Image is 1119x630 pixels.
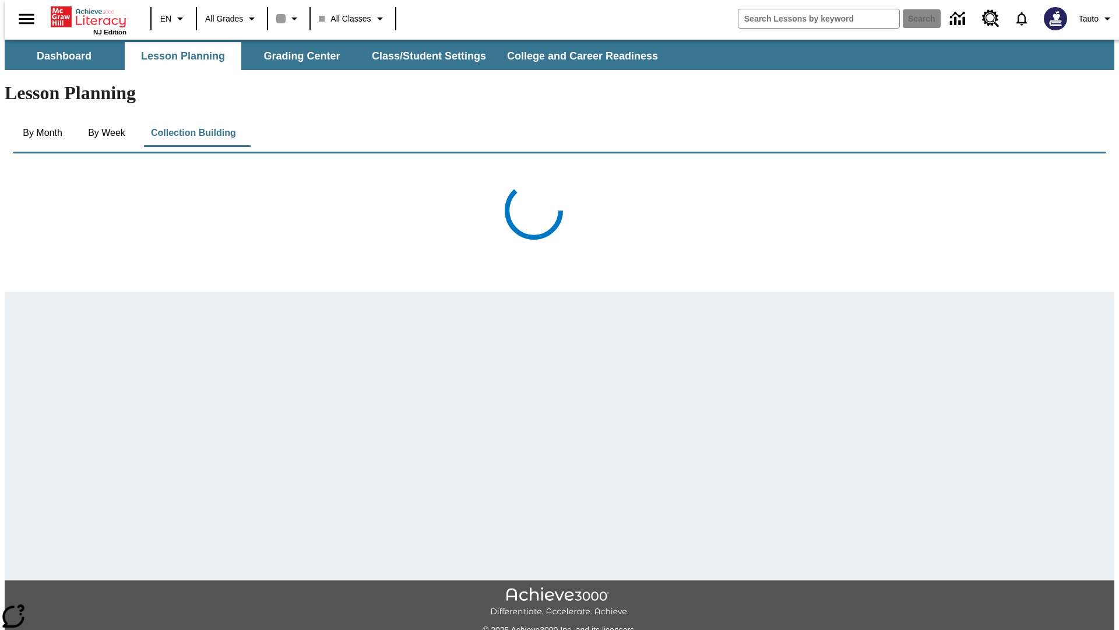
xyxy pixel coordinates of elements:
[9,2,44,36] button: Open side menu
[363,42,495,70] button: Class/Student Settings
[142,119,245,147] button: Collection Building
[93,29,126,36] span: NJ Edition
[155,8,192,29] button: Language: EN, Select a language
[738,9,899,28] input: search field
[125,42,241,70] button: Lesson Planning
[490,587,629,617] img: Achieve3000 Differentiate Accelerate Achieve
[200,8,263,29] button: Grade: All Grades, Select a grade
[244,42,360,70] button: Grading Center
[314,8,391,29] button: Class: All Classes, Select your class
[319,13,371,25] span: All Classes
[13,119,72,147] button: By Month
[1079,13,1099,25] span: Tauto
[1074,8,1119,29] button: Profile/Settings
[975,3,1007,34] a: Resource Center, Will open in new tab
[51,5,126,29] a: Home
[943,3,975,35] a: Data Center
[5,42,668,70] div: SubNavbar
[6,42,122,70] button: Dashboard
[160,13,171,25] span: EN
[205,13,243,25] span: All Grades
[51,4,126,36] div: Home
[1044,7,1067,30] img: Avatar
[5,82,1114,104] h1: Lesson Planning
[498,42,667,70] button: College and Career Readiness
[78,119,136,147] button: By Week
[1037,3,1074,34] button: Select a new avatar
[1007,3,1037,34] a: Notifications
[5,40,1114,70] div: SubNavbar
